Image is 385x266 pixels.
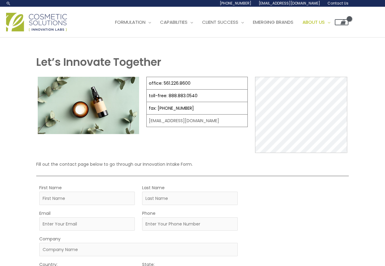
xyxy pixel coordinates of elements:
[327,1,348,6] span: Contact Us
[142,192,238,205] input: Last Name
[335,19,348,25] a: View Shopping Cart, empty
[198,13,248,31] a: Client Success
[259,1,320,6] span: [EMAIL_ADDRESS][DOMAIN_NAME]
[156,13,198,31] a: Capabilities
[36,55,161,69] strong: Let’s Innovate Together
[160,19,187,25] span: Capabilities
[298,13,335,31] a: About Us
[36,160,349,168] p: Fill out the contact page below to go through our Innovation Intake Form.
[110,13,156,31] a: Formulation
[115,19,145,25] span: Formulation
[147,115,248,127] td: [EMAIL_ADDRESS][DOMAIN_NAME]
[142,184,165,192] label: Last Name
[106,13,348,31] nav: Site Navigation
[39,243,238,256] input: Company Name
[202,19,238,25] span: Client Success
[39,184,62,192] label: First Name
[39,217,135,231] input: Enter Your Email
[39,209,51,217] label: Email
[248,13,298,31] a: Emerging Brands
[149,80,191,86] a: office: 561.226.8600
[39,192,135,205] input: First Name
[253,19,293,25] span: Emerging Brands
[220,1,251,6] span: [PHONE_NUMBER]
[39,235,61,243] label: Company
[38,77,139,134] img: Contact page image for private label skincare manufacturer Cosmetic solutions shows a skin care b...
[149,93,198,99] a: toll-free: 888.883.0540
[6,1,11,6] a: Search icon link
[6,13,67,31] img: Cosmetic Solutions Logo
[303,19,325,25] span: About Us
[142,217,238,231] input: Enter Your Phone Number
[142,209,156,217] label: Phone
[149,105,194,111] a: fax: [PHONE_NUMBER]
